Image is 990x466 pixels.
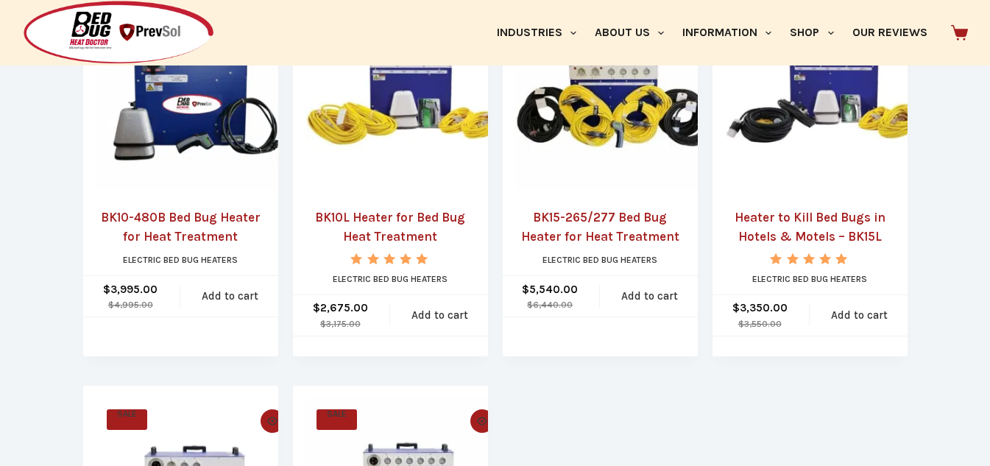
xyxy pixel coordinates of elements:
[770,253,849,264] div: Rated 5.00 out of 5
[390,295,490,336] a: Add to cart: “BK10L Heater for Bed Bug Heat Treatment”
[107,409,147,430] span: SALE
[522,283,578,296] bdi: 5,540.00
[600,276,700,317] a: Add to cart: “BK15-265/277 Bed Bug Heater for Heat Treatment”
[522,283,529,296] span: $
[12,6,56,50] button: Open LiveChat chat widget
[738,319,744,329] span: $
[320,319,326,329] span: $
[350,253,429,264] div: Rated 5.00 out of 5
[810,295,910,336] a: Add to cart: “Heater to Kill Bed Bugs in Hotels & Motels - BK15L”
[320,319,361,329] bdi: 3,175.00
[261,409,284,433] button: Quick view toggle
[542,255,657,265] a: Electric Bed Bug Heaters
[123,255,238,265] a: Electric Bed Bug Heaters
[752,274,867,284] a: Electric Bed Bug Heaters
[350,253,429,298] span: Rated out of 5
[725,208,895,246] a: Heater to Kill Bed Bugs in Hotels & Motels – BK15L
[738,319,782,329] bdi: 3,550.00
[515,208,685,246] a: BK15-265/277 Bed Bug Heater for Heat Treatment
[333,274,448,284] a: Electric Bed Bug Heaters
[313,301,320,314] span: $
[317,409,357,430] span: SALE
[470,409,494,433] button: Quick view toggle
[527,300,533,310] span: $
[770,253,849,298] span: Rated out of 5
[732,301,788,314] bdi: 3,350.00
[96,208,266,246] a: BK10-480B Bed Bug Heater for Heat Treatment
[103,283,158,296] bdi: 3,995.00
[103,283,110,296] span: $
[180,276,280,317] a: Add to cart: “BK10-480B Bed Bug Heater for Heat Treatment”
[313,301,368,314] bdi: 2,675.00
[527,300,573,310] bdi: 6,440.00
[108,300,153,310] bdi: 4,995.00
[305,208,475,246] a: BK10L Heater for Bed Bug Heat Treatment
[108,300,114,310] span: $
[732,301,740,314] span: $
